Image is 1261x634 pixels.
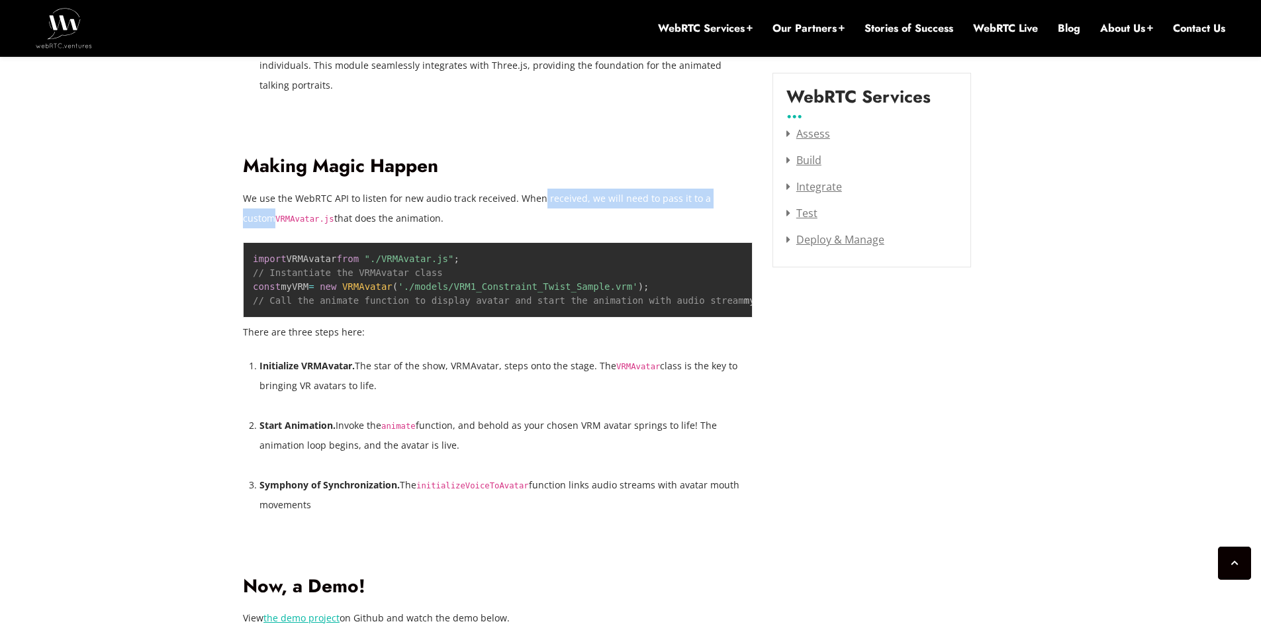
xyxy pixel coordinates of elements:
span: Copy [727,251,745,261]
a: Our Partners [772,21,845,36]
img: WebRTC.ventures [36,8,92,48]
strong: Initialize VRMAvatar. [259,359,355,372]
li: The star of the show, VRMAvatar, steps onto the stage. The class is the key to bringing VR avatar... [259,356,753,396]
a: Blog [1058,21,1080,36]
a: Build [786,153,821,167]
span: // Call the animate function to display avatar and start the animation with audio stream [253,295,744,306]
strong: Symphony of Synchronization. [259,478,400,491]
label: WebRTC Services [786,87,931,117]
li: The function links audio streams with avatar mouth movements [259,475,753,515]
button: Copy [724,251,749,261]
a: Stories of Success [864,21,953,36]
a: Assess [786,126,830,141]
span: // Instantiate the VRMAvatar class [253,267,443,278]
span: VRMAvatar [342,281,393,292]
li: Invoke the function, and behold as your chosen VRM avatar springs to life! The animation loop beg... [259,416,753,455]
a: Integrate [786,179,842,194]
a: About Us [1100,21,1153,36]
code: VRMAvatar [616,362,660,371]
span: = [308,281,314,292]
code: VRMAvatar.js [275,214,334,224]
a: WebRTC Live [973,21,1038,36]
a: WebRTC Services [658,21,753,36]
span: from [336,253,359,264]
a: Deploy & Manage [786,232,884,247]
strong: Start Animation. [259,419,336,431]
span: ; [643,281,649,292]
a: Test [786,206,817,220]
h2: Making Magic Happen [243,155,753,178]
span: JavaScript [679,251,720,261]
span: ( [393,281,398,292]
span: './models/VRM1_Constraint_Twist_Sample.vrm' [398,281,637,292]
li: The library is utilized to load VRM 3D avatars, which are realistic digital representations of in... [259,36,753,95]
code: animate [381,422,416,431]
p: View on Github and watch the demo below. [243,608,753,628]
a: the demo project [263,611,340,624]
code: initializeVoiceToAvatar [416,481,529,490]
span: import [253,253,287,264]
p: We use the WebRTC API to listen for new audio track received. When received, we will need to pass... [243,189,753,228]
a: Contact Us [1173,21,1225,36]
h2: Now, a Demo! [243,575,753,598]
span: "./VRMAvatar.js" [365,253,454,264]
span: ) [638,281,643,292]
span: new [320,281,336,292]
p: There are three steps here: [243,322,753,342]
span: ; [453,253,459,264]
span: const [253,281,281,292]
